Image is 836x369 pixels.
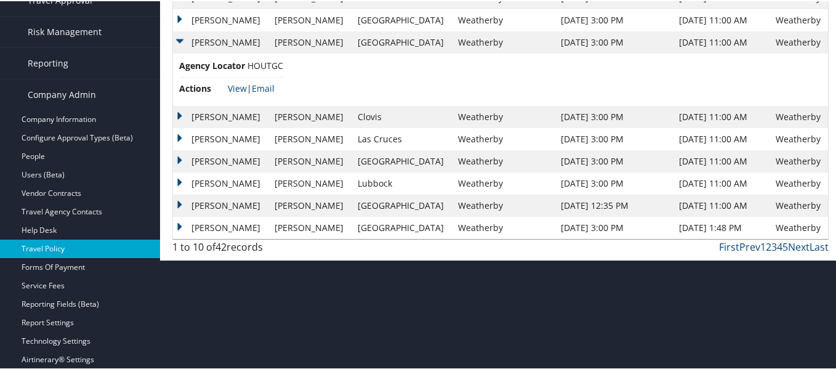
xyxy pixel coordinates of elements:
td: Weatherby [770,193,828,216]
td: [PERSON_NAME] [173,127,268,149]
td: [DATE] 11:00 AM [673,171,770,193]
td: [PERSON_NAME] [268,8,352,30]
td: [DATE] 3:00 PM [555,149,673,171]
td: [PERSON_NAME] [268,30,352,52]
td: Las Cruces [352,127,452,149]
td: [PERSON_NAME] [173,105,268,127]
td: Weatherby [452,30,554,52]
span: 42 [215,239,227,253]
td: [DATE] 12:35 PM [555,193,673,216]
td: [DATE] 3:00 PM [555,216,673,238]
a: Next [788,239,810,253]
td: [GEOGRAPHIC_DATA] [352,149,452,171]
td: Weatherby [452,216,554,238]
td: [PERSON_NAME] [268,171,352,193]
td: [GEOGRAPHIC_DATA] [352,216,452,238]
td: [PERSON_NAME] [268,216,352,238]
span: HOUTGC [247,59,283,70]
td: [DATE] 3:00 PM [555,30,673,52]
span: Actions [179,81,225,94]
td: [PERSON_NAME] [173,8,268,30]
td: Weatherby [770,127,828,149]
a: 3 [771,239,777,253]
td: [GEOGRAPHIC_DATA] [352,193,452,216]
a: Email [252,81,275,93]
td: Weatherby [452,149,554,171]
td: Weatherby [452,127,554,149]
td: [DATE] 11:00 AM [673,149,770,171]
td: [DATE] 3:00 PM [555,8,673,30]
a: Last [810,239,829,253]
a: 4 [777,239,782,253]
td: Weatherby [452,105,554,127]
td: Weatherby [770,8,828,30]
td: [DATE] 3:00 PM [555,105,673,127]
td: [DATE] 11:00 AM [673,105,770,127]
span: Risk Management [28,15,102,46]
a: Prev [739,239,760,253]
td: [DATE] 11:00 AM [673,8,770,30]
a: View [228,81,247,93]
td: [DATE] 11:00 AM [673,30,770,52]
td: [DATE] 3:00 PM [555,171,673,193]
td: [GEOGRAPHIC_DATA] [352,30,452,52]
span: | [228,81,275,93]
td: [PERSON_NAME] [173,149,268,171]
span: Agency Locator [179,58,245,71]
a: 2 [766,239,771,253]
td: [PERSON_NAME] [268,105,352,127]
td: Weatherby [770,216,828,238]
td: Clovis [352,105,452,127]
td: [PERSON_NAME] [173,30,268,52]
td: Weatherby [770,30,828,52]
td: [DATE] 11:00 AM [673,127,770,149]
td: Weatherby [452,171,554,193]
td: [PERSON_NAME] [268,127,352,149]
td: [DATE] 1:48 PM [673,216,770,238]
td: [PERSON_NAME] [173,171,268,193]
td: Weatherby [770,149,828,171]
td: [PERSON_NAME] [173,216,268,238]
td: Lubbock [352,171,452,193]
span: Company Admin [28,78,96,109]
td: [DATE] 3:00 PM [555,127,673,149]
a: 1 [760,239,766,253]
td: Weatherby [770,171,828,193]
td: Weatherby [452,8,554,30]
a: 5 [782,239,788,253]
td: [PERSON_NAME] [268,193,352,216]
span: Reporting [28,47,68,78]
a: First [719,239,739,253]
div: 1 to 10 of records [172,238,323,259]
td: Weatherby [770,105,828,127]
td: [PERSON_NAME] [173,193,268,216]
td: [GEOGRAPHIC_DATA] [352,8,452,30]
td: Weatherby [452,193,554,216]
td: [PERSON_NAME] [268,149,352,171]
td: [DATE] 11:00 AM [673,193,770,216]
